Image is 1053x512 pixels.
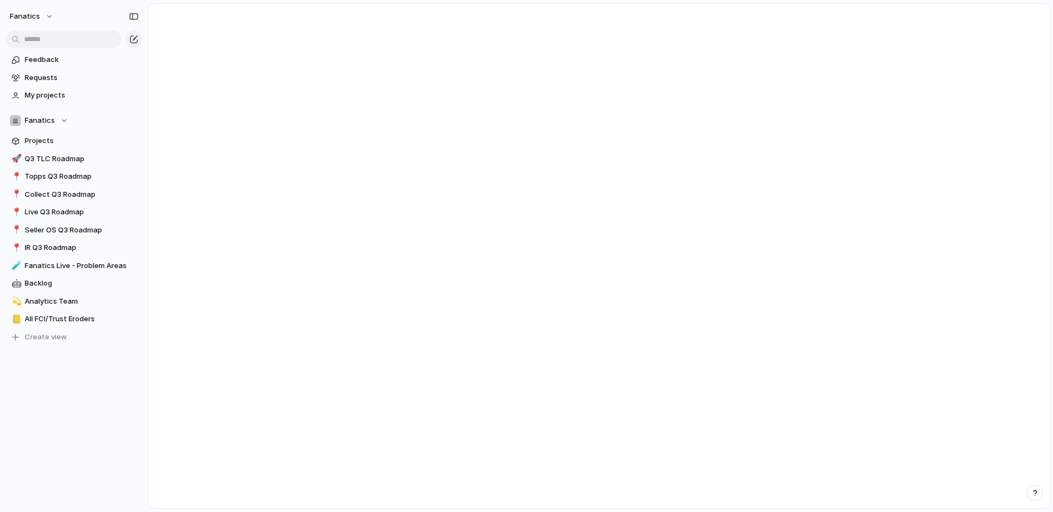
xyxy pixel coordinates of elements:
span: Feedback [25,54,139,65]
span: Projects [25,135,139,146]
button: 📍 [10,207,21,218]
a: Projects [5,133,143,149]
button: 📒 [10,314,21,325]
button: 📍 [10,189,21,200]
a: 🤖Backlog [5,275,143,292]
span: Analytics Team [25,296,139,307]
div: 📍 [12,224,19,236]
button: fanatics [5,8,59,25]
button: Create view [5,329,143,345]
a: 📍Topps Q3 Roadmap [5,168,143,185]
a: Feedback [5,52,143,68]
a: My projects [5,87,143,104]
span: Requests [25,72,139,83]
a: 📍Live Q3 Roadmap [5,204,143,220]
span: Fanatics Live - Problem Areas [25,260,139,271]
span: Seller OS Q3 Roadmap [25,225,139,236]
button: 📍 [10,225,21,236]
a: Requests [5,70,143,86]
button: Fanatics [5,112,143,129]
div: 📍 [12,188,19,201]
a: 🧪Fanatics Live - Problem Areas [5,258,143,274]
button: 📍 [10,171,21,182]
a: 📍IR Q3 Roadmap [5,240,143,256]
button: 💫 [10,296,21,307]
button: 📍 [10,242,21,253]
div: 🤖 [12,277,19,290]
a: 💫Analytics Team [5,293,143,310]
div: 📍 [12,170,19,183]
span: All FCI/Trust Eroders [25,314,139,325]
span: Live Q3 Roadmap [25,207,139,218]
div: 📍 [12,206,19,219]
button: 🧪 [10,260,21,271]
button: 🚀 [10,153,21,164]
a: 📍Seller OS Q3 Roadmap [5,222,143,238]
a: 📒All FCI/Trust Eroders [5,311,143,327]
button: 🤖 [10,278,21,289]
span: My projects [25,90,139,101]
span: Create view [25,332,67,343]
span: Q3 TLC Roadmap [25,153,139,164]
div: 🚀 [12,152,19,165]
span: Collect Q3 Roadmap [25,189,139,200]
a: 🚀Q3 TLC Roadmap [5,151,143,167]
div: 🧪 [12,259,19,272]
div: 📒 [12,313,19,326]
span: Fanatics [25,115,55,126]
div: 💫 [12,295,19,308]
span: IR Q3 Roadmap [25,242,139,253]
span: fanatics [10,11,40,22]
div: 📍 [12,242,19,254]
span: Backlog [25,278,139,289]
a: 📍Collect Q3 Roadmap [5,186,143,203]
span: Topps Q3 Roadmap [25,171,139,182]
